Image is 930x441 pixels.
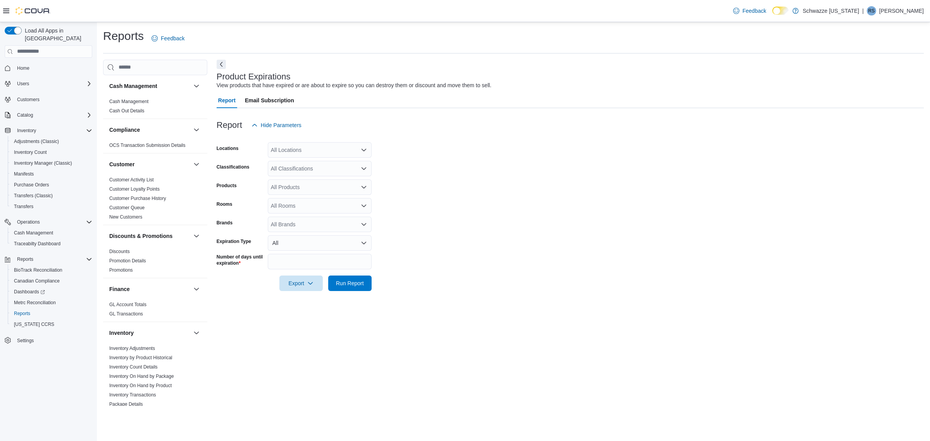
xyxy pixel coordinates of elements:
[217,164,250,170] label: Classifications
[109,392,156,398] span: Inventory Transactions
[11,148,92,157] span: Inventory Count
[109,258,146,264] span: Promotion Details
[867,6,876,16] div: River Smith
[109,108,145,114] span: Cash Out Details
[109,205,145,211] span: Customer Queue
[8,265,95,276] button: BioTrack Reconciliation
[109,98,148,105] span: Cash Management
[217,60,226,69] button: Next
[879,6,924,16] p: [PERSON_NAME]
[8,136,95,147] button: Adjustments (Classic)
[109,232,190,240] button: Discounts & Promotions
[109,126,140,134] h3: Compliance
[11,265,65,275] a: BioTrack Reconciliation
[8,297,95,308] button: Metrc Reconciliation
[11,298,92,307] span: Metrc Reconciliation
[17,219,40,225] span: Operations
[268,235,372,251] button: All
[109,186,160,192] a: Customer Loyalty Points
[109,329,190,337] button: Inventory
[17,81,29,87] span: Users
[109,126,190,134] button: Compliance
[109,249,130,254] a: Discounts
[14,217,43,227] button: Operations
[109,267,133,273] span: Promotions
[11,169,37,179] a: Manifests
[109,355,172,360] a: Inventory by Product Historical
[11,202,36,211] a: Transfers
[14,255,36,264] button: Reports
[11,169,92,179] span: Manifests
[11,276,63,286] a: Canadian Compliance
[361,147,367,153] button: Open list of options
[17,338,34,344] span: Settings
[109,301,146,308] span: GL Account Totals
[103,300,207,322] div: Finance
[361,165,367,172] button: Open list of options
[109,364,158,370] span: Inventory Count Details
[192,81,201,91] button: Cash Management
[17,127,36,134] span: Inventory
[11,320,92,329] span: Washington CCRS
[109,82,190,90] button: Cash Management
[109,329,134,337] h3: Inventory
[8,179,95,190] button: Purchase Orders
[14,203,33,210] span: Transfers
[2,334,95,346] button: Settings
[109,382,172,389] span: Inventory On Hand by Product
[14,138,59,145] span: Adjustments (Classic)
[14,95,92,104] span: Customers
[2,110,95,121] button: Catalog
[109,401,143,407] a: Package Details
[109,373,174,379] span: Inventory On Hand by Package
[8,158,95,169] button: Inventory Manager (Classic)
[17,65,29,71] span: Home
[11,158,75,168] a: Inventory Manager (Classic)
[8,169,95,179] button: Manifests
[11,191,56,200] a: Transfers (Classic)
[11,148,50,157] a: Inventory Count
[192,231,201,241] button: Discounts & Promotions
[109,285,130,293] h3: Finance
[109,143,186,148] a: OCS Transaction Submission Details
[14,230,53,236] span: Cash Management
[14,255,92,264] span: Reports
[8,319,95,330] button: [US_STATE] CCRS
[11,137,62,146] a: Adjustments (Classic)
[109,302,146,307] a: GL Account Totals
[14,321,54,327] span: [US_STATE] CCRS
[8,190,95,201] button: Transfers (Classic)
[261,121,301,129] span: Hide Parameters
[192,160,201,169] button: Customer
[868,6,875,16] span: RS
[109,232,172,240] h3: Discounts & Promotions
[14,160,72,166] span: Inventory Manager (Classic)
[2,78,95,89] button: Users
[109,364,158,370] a: Inventory Count Details
[742,7,766,15] span: Feedback
[103,175,207,225] div: Customer
[772,7,789,15] input: Dark Mode
[109,177,154,183] span: Customer Activity List
[361,203,367,209] button: Open list of options
[11,298,59,307] a: Metrc Reconciliation
[14,278,60,284] span: Canadian Compliance
[11,239,64,248] a: Traceabilty Dashboard
[217,183,237,189] label: Products
[109,214,142,220] a: New Customers
[862,6,864,16] p: |
[248,117,305,133] button: Hide Parameters
[109,160,134,168] h3: Customer
[192,125,201,134] button: Compliance
[11,309,33,318] a: Reports
[109,392,156,398] a: Inventory Transactions
[11,191,92,200] span: Transfers (Classic)
[8,201,95,212] button: Transfers
[14,95,43,104] a: Customers
[11,239,92,248] span: Traceabilty Dashboard
[217,238,251,245] label: Expiration Type
[14,335,92,345] span: Settings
